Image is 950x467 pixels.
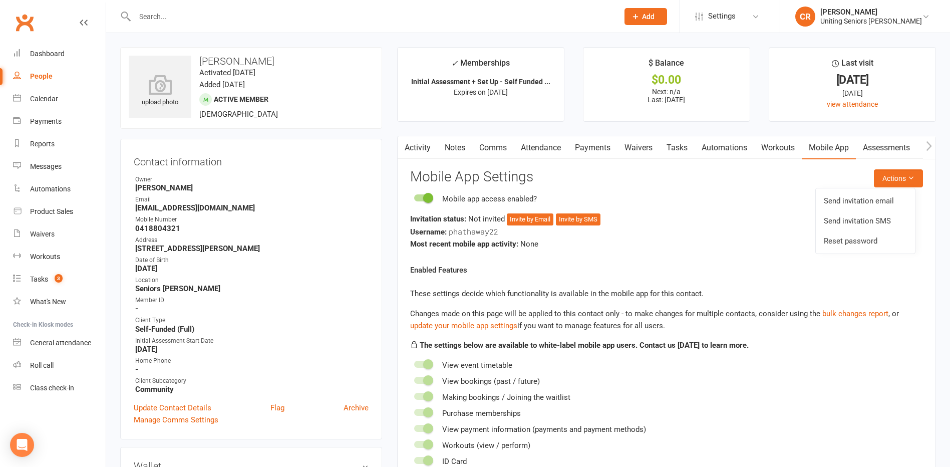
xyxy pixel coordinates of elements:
a: People [13,65,106,88]
div: Waivers [30,230,55,238]
a: Dashboard [13,43,106,65]
button: Actions [874,169,923,187]
div: Tasks [30,275,48,283]
a: What's New [13,291,106,313]
a: Send invitation email [816,191,915,211]
a: view attendance [827,100,878,108]
button: Invite by SMS [556,213,600,225]
div: What's New [30,298,66,306]
strong: [EMAIL_ADDRESS][DOMAIN_NAME] [135,203,369,212]
a: Automations [695,136,754,159]
input: Search... [132,10,611,24]
a: bulk changes report [822,309,888,318]
div: General attendance [30,339,91,347]
div: Workouts [30,253,60,261]
div: Not invited [410,213,923,225]
a: Notes [438,136,472,159]
div: Reports [30,140,55,148]
div: Product Sales [30,207,73,215]
strong: Seniors [PERSON_NAME] [135,284,369,293]
strong: [PERSON_NAME] [135,183,369,192]
a: Calendar [13,88,106,110]
span: Active member [214,95,268,103]
div: Owner [135,175,369,184]
div: CR [795,7,815,27]
strong: The settings below are available to white-label mobile app users. Contact us [DATE] to learn more. [420,341,749,350]
strong: Invitation status: [410,214,466,223]
div: Uniting Seniors [PERSON_NAME] [820,17,922,26]
span: phathaway22 [449,226,498,237]
h3: Contact information [134,152,369,167]
time: Activated [DATE] [199,68,255,77]
div: Roll call [30,361,54,369]
div: Email [135,195,369,204]
h3: [PERSON_NAME] [129,56,374,67]
span: None [520,240,538,249]
strong: - [135,365,369,374]
strong: [DATE] [135,264,369,273]
span: [DEMOGRAPHIC_DATA] [199,110,278,119]
span: Purchase memberships [442,409,521,418]
a: Payments [13,110,106,133]
div: Open Intercom Messenger [10,433,34,457]
div: Mobile app access enabled? [442,193,537,205]
a: Archive [344,402,369,414]
div: Home Phone [135,356,369,366]
strong: Username: [410,227,447,237]
a: Reports [13,133,106,155]
p: Next: n/a Last: [DATE] [592,88,741,104]
div: [DATE] [778,75,926,85]
div: $0.00 [592,75,741,85]
div: Date of Birth [135,256,369,265]
strong: Most recent mobile app activity: [410,240,518,249]
label: Enabled Features [410,264,467,276]
a: Class kiosk mode [13,377,106,399]
a: Waivers [13,223,106,246]
span: Expires on [DATE] [454,88,508,96]
strong: [STREET_ADDRESS][PERSON_NAME] [135,244,369,253]
h3: Mobile App Settings [410,169,923,185]
div: Automations [30,185,71,193]
span: , or [822,309,899,318]
a: Comms [472,136,514,159]
div: Dashboard [30,50,65,58]
a: Payments [568,136,617,159]
a: Mobile App [802,136,856,159]
button: Invite by Email [507,213,553,225]
span: Workouts (view / perform) [442,441,530,450]
span: ID Card [442,457,467,466]
span: View event timetable [442,361,512,370]
div: Class check-in [30,384,74,392]
span: View bookings (past / future) [442,377,540,386]
div: [PERSON_NAME] [820,8,922,17]
div: Calendar [30,95,58,103]
a: update your mobile app settings [410,321,517,330]
a: Tasks [660,136,695,159]
div: Messages [30,162,62,170]
i: ✓ [451,59,458,68]
a: Update Contact Details [134,402,211,414]
div: $ Balance [649,57,684,75]
div: Payments [30,117,62,125]
span: Add [642,13,655,21]
strong: Initial Assessment + Set Up - Self Funded ... [411,78,550,86]
a: Send invitation SMS [816,211,915,231]
span: Settings [708,5,736,28]
a: Flag [270,402,284,414]
a: Roll call [13,354,106,377]
strong: Self-Funded (Full) [135,325,369,334]
span: View payment information (payments and payment methods) [442,425,646,434]
a: Tasks 3 [13,268,106,291]
div: People [30,72,53,80]
a: Assessments [856,136,917,159]
a: Product Sales [13,200,106,223]
a: Manage Comms Settings [134,414,218,426]
div: Address [135,236,369,245]
span: Making bookings / Joining the waitlist [442,393,570,402]
strong: - [135,304,369,313]
a: Clubworx [12,10,37,35]
a: Reset password [816,231,915,251]
strong: 0418804321 [135,224,369,233]
strong: [DATE] [135,345,369,354]
a: Activity [398,136,438,159]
